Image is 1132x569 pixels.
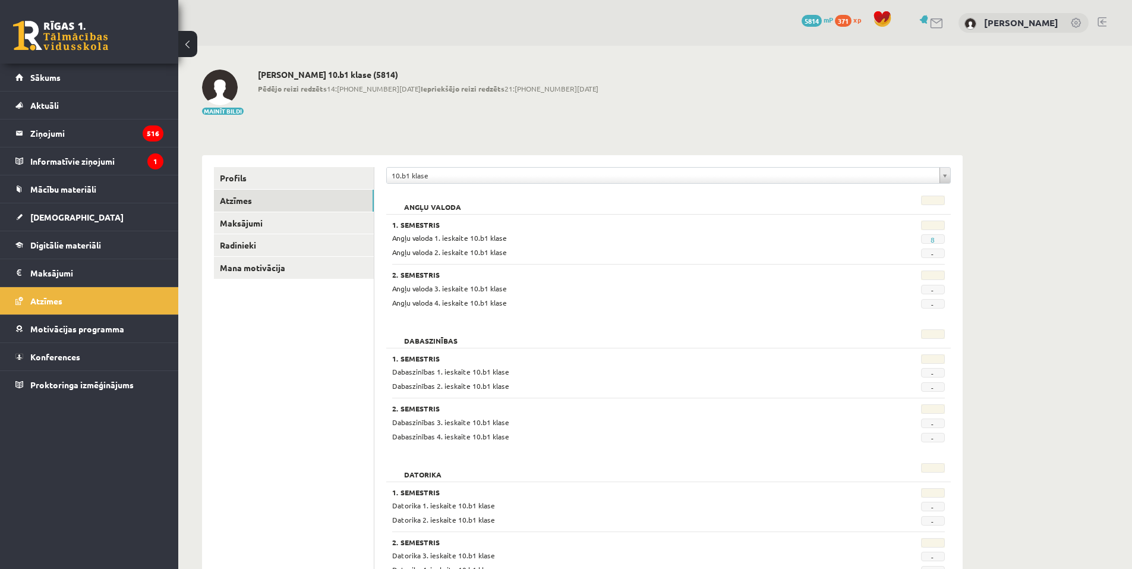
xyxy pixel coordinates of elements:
[392,354,850,363] h3: 1. Semestris
[921,299,945,309] span: -
[392,488,850,496] h3: 1. Semestris
[921,419,945,428] span: -
[921,382,945,392] span: -
[921,249,945,258] span: -
[421,84,504,93] b: Iepriekšējo reizi redzēts
[921,285,945,294] span: -
[921,433,945,442] span: -
[392,551,495,560] span: Datorika 3. ieskaite 10.b1 klase
[835,15,852,27] span: 371
[30,147,163,175] legend: Informatīvie ziņojumi
[15,92,163,119] a: Aktuāli
[30,100,59,111] span: Aktuāli
[802,15,822,27] span: 5814
[15,64,163,91] a: Sākums
[214,167,374,189] a: Profils
[202,70,238,105] img: Arnella Baijere
[921,368,945,378] span: -
[392,463,453,475] h2: Datorika
[15,203,163,231] a: [DEMOGRAPHIC_DATA]
[392,501,495,510] span: Datorika 1. ieskaite 10.b1 klase
[30,351,80,362] span: Konferences
[392,168,935,183] span: 10.b1 klase
[392,417,509,427] span: Dabaszinības 3. ieskaite 10.b1 klase
[921,502,945,511] span: -
[853,15,861,24] span: xp
[392,271,850,279] h3: 2. Semestris
[392,298,507,307] span: Angļu valoda 4. ieskaite 10.b1 klase
[15,287,163,315] a: Atzīmes
[15,175,163,203] a: Mācību materiāli
[147,153,163,169] i: 1
[392,233,507,243] span: Angļu valoda 1. ieskaite 10.b1 klase
[931,235,935,244] a: 8
[392,432,509,441] span: Dabaszinības 4. ieskaite 10.b1 klase
[392,538,850,546] h3: 2. Semestris
[30,379,134,390] span: Proktoringa izmēģinājums
[214,234,374,256] a: Radinieki
[392,329,469,341] h2: Dabaszinības
[392,515,495,524] span: Datorika 2. ieskaite 10.b1 klase
[30,323,124,334] span: Motivācijas programma
[15,120,163,147] a: Ziņojumi516
[392,221,850,229] h3: 1. Semestris
[392,381,509,391] span: Dabaszinības 2. ieskaite 10.b1 klase
[984,17,1058,29] a: [PERSON_NAME]
[921,552,945,561] span: -
[258,84,327,93] b: Pēdējo reizi redzēts
[15,147,163,175] a: Informatīvie ziņojumi1
[387,168,950,183] a: 10.b1 klase
[30,184,96,194] span: Mācību materiāli
[214,212,374,234] a: Maksājumi
[15,259,163,287] a: Maksājumi
[392,404,850,413] h3: 2. Semestris
[15,231,163,259] a: Digitālie materiāli
[392,367,509,376] span: Dabaszinības 1. ieskaite 10.b1 klase
[921,516,945,526] span: -
[30,295,62,306] span: Atzīmes
[835,15,867,24] a: 371 xp
[30,120,163,147] legend: Ziņojumi
[30,72,61,83] span: Sākums
[30,212,124,222] span: [DEMOGRAPHIC_DATA]
[15,315,163,342] a: Motivācijas programma
[392,284,507,293] span: Angļu valoda 3. ieskaite 10.b1 klase
[964,18,976,30] img: Arnella Baijere
[802,15,833,24] a: 5814 mP
[30,240,101,250] span: Digitālie materiāli
[824,15,833,24] span: mP
[15,343,163,370] a: Konferences
[13,21,108,51] a: Rīgas 1. Tālmācības vidusskola
[30,259,163,287] legend: Maksājumi
[392,247,507,257] span: Angļu valoda 2. ieskaite 10.b1 klase
[214,257,374,279] a: Mana motivācija
[202,108,244,115] button: Mainīt bildi
[15,371,163,398] a: Proktoringa izmēģinājums
[258,83,598,94] span: 14:[PHONE_NUMBER][DATE] 21:[PHONE_NUMBER][DATE]
[258,70,598,80] h2: [PERSON_NAME] 10.b1 klase (5814)
[143,125,163,142] i: 516
[214,190,374,212] a: Atzīmes
[392,196,473,208] h2: Angļu valoda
